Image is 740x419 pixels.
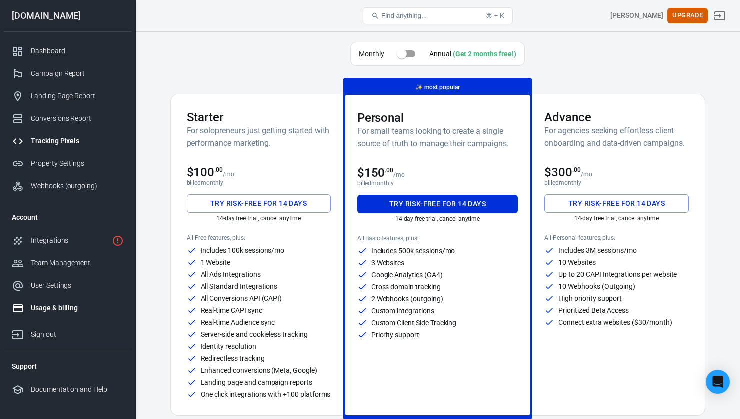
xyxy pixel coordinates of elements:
[223,171,234,178] p: /mo
[31,329,124,340] div: Sign out
[31,384,124,395] div: Documentation and Help
[4,107,132,130] a: Conversions Report
[544,194,688,213] button: Try risk-free for 14 days
[4,40,132,62] a: Dashboard
[4,62,132,85] a: Campaign Report
[4,205,132,229] li: Account
[357,215,518,222] p: 14-day free trial, cancel anytime
[708,4,732,28] a: Sign out
[4,252,132,274] a: Team Management
[371,295,443,302] p: 2 Webhooks (outgoing)
[363,7,513,24] button: Find anything...⌘ + K
[4,11,132,20] div: [DOMAIN_NAME]
[187,110,331,124] h3: Starter
[486,12,504,19] div: ⌘ + K
[187,194,331,213] button: Try risk-free for 14 days
[558,295,622,302] p: High priority support
[371,271,443,278] p: Google Analytics (GA4)
[31,280,124,291] div: User Settings
[187,124,331,149] h6: For solopreneurs just getting started with performance marketing.
[31,91,124,101] div: Landing Page Report
[357,166,394,180] span: $150
[201,391,331,398] p: One click integrations with +100 platforms
[4,85,132,107] a: Landing Page Report
[187,165,223,179] span: $100
[572,166,581,173] sup: .00
[544,124,688,149] h6: For agencies seeking effortless client onboarding and data-driven campaigns.
[581,171,592,178] p: /mo
[610,10,663,21] div: Account id: 8SSHn9Ca
[201,343,256,350] p: Identity resolution
[544,110,688,124] h3: Advance
[31,235,108,246] div: Integrations
[201,259,231,266] p: 1 Website
[31,303,124,313] div: Usage & billing
[201,247,285,254] p: Includes 100k sessions/mo
[31,136,124,146] div: Tracking Pixels
[201,271,261,278] p: All Ads Integrations
[371,331,419,338] p: Priority support
[4,354,132,378] li: Support
[706,370,730,394] div: Open Intercom Messenger
[558,283,635,290] p: 10 Webhooks (Outgoing)
[4,130,132,152] a: Tracking Pixels
[4,152,132,175] a: Property Settings
[201,295,282,302] p: All Conversions API (CAPI)
[187,215,331,222] p: 14-day free trial, cancel anytime
[201,367,317,374] p: Enhanced conversions (Meta, Google)
[31,68,124,79] div: Campaign Report
[544,179,688,186] p: billed monthly
[393,171,405,178] p: /mo
[558,319,672,326] p: Connect extra websites ($30/month)
[415,82,459,93] p: most popular
[201,307,262,314] p: Real-time CAPI sync
[453,50,516,58] div: (Get 2 months free!)
[201,355,265,362] p: Redirectless tracking
[4,297,132,319] a: Usage & billing
[667,8,708,23] button: Upgrade
[385,167,393,174] sup: .00
[201,379,312,386] p: Landing page and campaign reports
[112,235,124,247] svg: 1 networks not verified yet
[357,195,518,213] button: Try risk-free for 14 days
[357,125,518,150] h6: For small teams looking to create a single source of truth to manage their campaigns.
[558,271,677,278] p: Up to 20 CAPI Integrations per website
[415,84,423,91] span: magic
[371,319,457,326] p: Custom Client Side Tracking
[429,49,516,59] div: Annual
[4,274,132,297] a: User Settings
[31,181,124,191] div: Webhooks (outgoing)
[371,247,455,254] p: Includes 500k sessions/mo
[357,180,518,187] p: billed monthly
[357,111,518,125] h3: Personal
[381,12,427,19] span: Find anything...
[4,175,132,197] a: Webhooks (outgoing)
[371,307,434,314] p: Custom integrations
[544,215,688,222] p: 14-day free trial, cancel anytime
[4,319,132,346] a: Sign out
[214,166,223,173] sup: .00
[201,283,278,290] p: All Standard Integrations
[558,247,637,254] p: Includes 3M sessions/mo
[187,234,331,241] p: All Free features, plus:
[201,319,275,326] p: Real-time Audience sync
[371,283,441,290] p: Cross domain tracking
[359,49,384,59] p: Monthly
[31,258,124,268] div: Team Management
[31,46,124,56] div: Dashboard
[558,307,629,314] p: Prioritized Beta Access
[371,259,405,266] p: 3 Websites
[31,158,124,169] div: Property Settings
[201,331,308,338] p: Server-side and cookieless tracking
[4,229,132,252] a: Integrations
[544,165,581,179] span: $300
[558,259,595,266] p: 10 Websites
[544,234,688,241] p: All Personal features, plus:
[187,179,331,186] p: billed monthly
[357,235,518,242] p: All Basic features, plus:
[31,113,124,124] div: Conversions Report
